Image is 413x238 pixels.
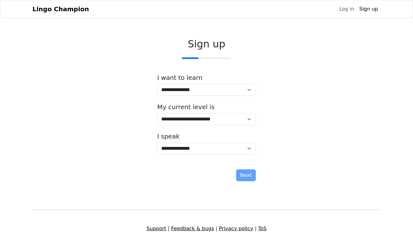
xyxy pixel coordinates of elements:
a: Log in [337,3,357,15]
a: Feedback & bugs [171,226,214,231]
label: I want to learn [157,74,202,81]
h2: Sign up [157,38,256,50]
div: | | | [29,225,384,232]
a: Support [147,226,166,231]
a: Sign up [357,3,381,15]
label: I speak [157,133,180,140]
label: My current level is [157,103,215,111]
a: Privacy policy [219,226,253,231]
a: ToS [258,226,266,231]
a: Lingo Champion [32,3,89,15]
